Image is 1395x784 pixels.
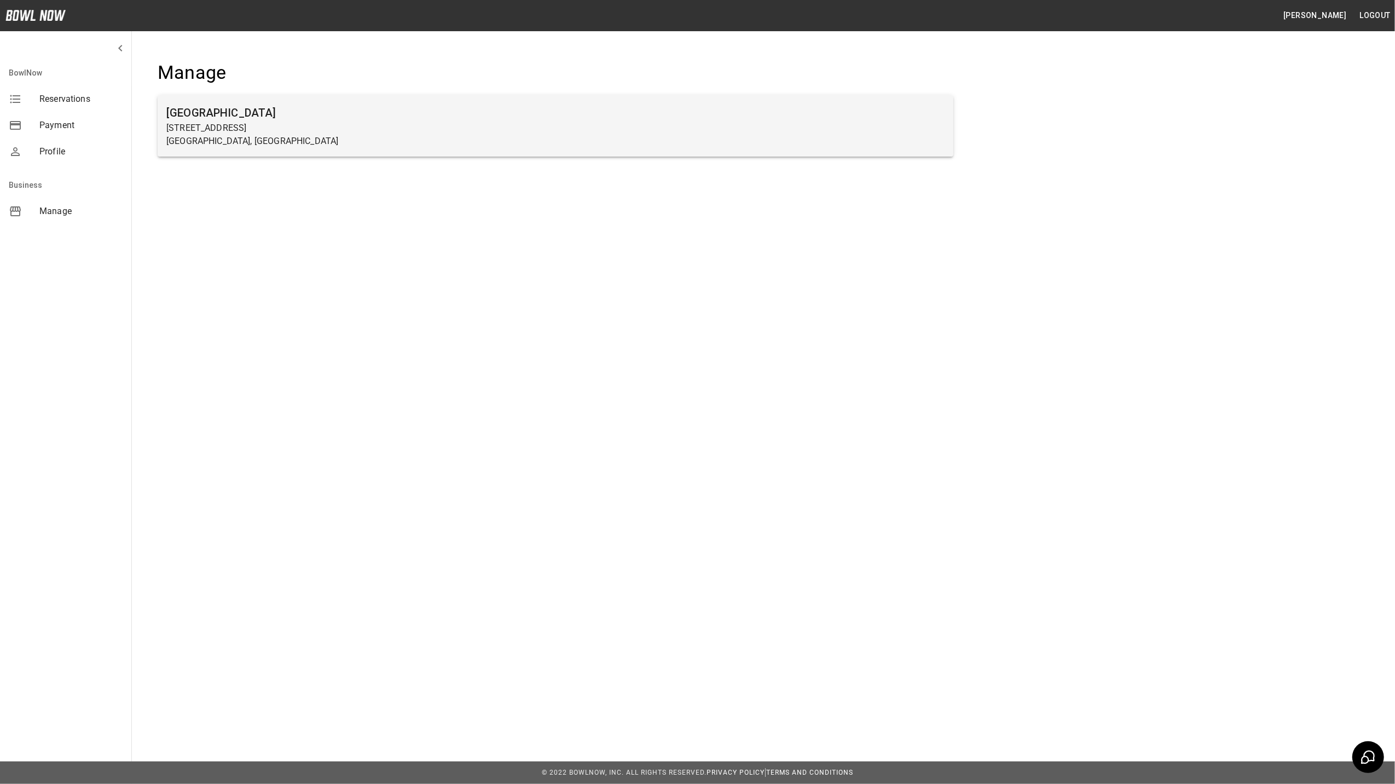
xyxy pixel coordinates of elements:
[39,145,123,158] span: Profile
[166,135,945,148] p: [GEOGRAPHIC_DATA], [GEOGRAPHIC_DATA]
[1279,5,1351,26] button: [PERSON_NAME]
[1356,5,1395,26] button: Logout
[39,119,123,132] span: Payment
[542,769,707,776] span: © 2022 BowlNow, Inc. All Rights Reserved.
[766,769,853,776] a: Terms and Conditions
[707,769,765,776] a: Privacy Policy
[166,122,945,135] p: [STREET_ADDRESS]
[5,10,66,21] img: logo
[39,93,123,106] span: Reservations
[158,61,953,84] h4: Manage
[166,104,945,122] h6: [GEOGRAPHIC_DATA]
[39,205,123,218] span: Manage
